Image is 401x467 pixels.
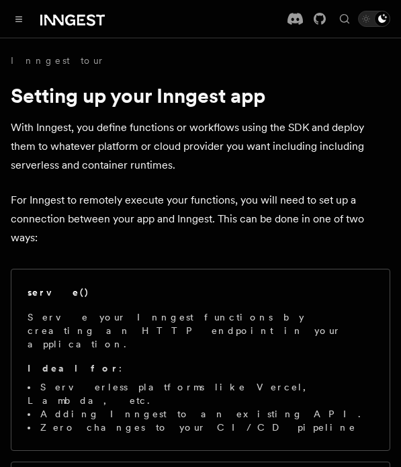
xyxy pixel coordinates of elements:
li: Serverless platforms like Vercel, Lambda, etc. [28,380,373,407]
p: : [28,362,373,375]
strong: Ideal for [28,363,119,374]
h2: serve() [28,286,89,299]
li: Adding Inngest to an existing API. [28,407,373,421]
h1: Setting up your Inngest app [11,83,390,108]
p: For Inngest to remotely execute your functions, you will need to set up a connection between your... [11,191,390,247]
p: Serve your Inngest functions by creating an HTTP endpoint in your application. [28,310,373,351]
button: Find something... [337,11,353,27]
button: Toggle navigation [11,11,27,27]
a: Inngest tour [11,54,105,67]
button: Toggle dark mode [358,11,390,27]
li: Zero changes to your CI/CD pipeline [28,421,373,434]
a: serve()Serve your Inngest functions by creating an HTTP endpoint in your application.Ideal for:Se... [11,269,390,451]
p: With Inngest, you define functions or workflows using the SDK and deploy them to whatever platfor... [11,118,390,175]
